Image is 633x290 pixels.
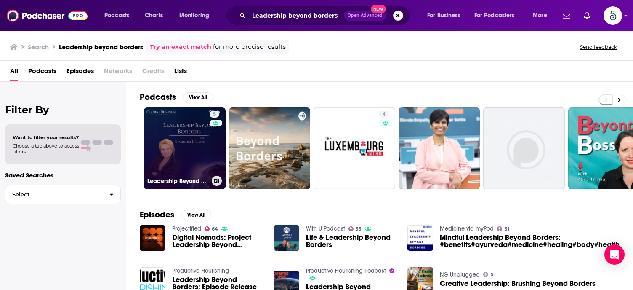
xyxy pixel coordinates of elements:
[306,225,345,232] a: With U Podcast
[174,64,187,81] a: Lists
[483,272,494,277] a: 5
[474,10,515,21] span: For Podcasters
[145,10,163,21] span: Charts
[144,107,226,189] a: 5Leadership Beyond Borders
[274,225,299,251] img: Life & Leadership Beyond Borders
[172,234,263,248] a: Digital Nomads: Project Leadership Beyond Borders
[407,225,433,251] img: Mindful Leadership Beyond Borders: #benefits#ayurveda#medicine#healing#body#health
[172,225,201,232] a: Projectified
[559,8,574,23] a: Show notifications dropdown
[497,226,509,231] a: 31
[181,210,211,220] button: View All
[142,64,164,81] span: Credits
[139,9,168,22] a: Charts
[348,226,362,231] a: 33
[533,10,547,21] span: More
[306,234,397,248] a: Life & Leadership Beyond Borders
[440,271,480,278] a: NG Unplugged
[580,8,593,23] a: Show notifications dropdown
[183,92,213,102] button: View All
[356,227,362,231] span: 33
[5,185,121,204] button: Select
[10,64,18,81] a: All
[173,9,220,22] button: open menu
[379,111,389,118] a: 4
[212,227,218,231] span: 64
[234,6,418,25] div: Search podcasts, credits, & more...
[604,6,622,25] img: User Profile
[104,64,132,81] span: Networks
[383,110,386,119] span: 4
[527,9,558,22] button: open menu
[13,143,79,155] span: Choose a tab above to access filters.
[104,10,129,21] span: Podcasts
[140,209,211,220] a: EpisodesView All
[427,10,460,21] span: For Business
[5,192,103,197] span: Select
[577,43,620,51] button: Send feedback
[140,209,174,220] h2: Episodes
[604,6,622,25] button: Show profile menu
[172,267,229,274] a: Productive Flourishing
[179,10,209,21] span: Monitoring
[140,92,176,102] h2: Podcasts
[491,273,494,277] span: 5
[306,267,386,274] a: Productive Flourishing Podcast
[140,225,165,251] img: Digital Nomads: Project Leadership Beyond Borders
[440,225,494,232] a: Medicine via myPod
[98,9,140,22] button: open menu
[5,171,121,179] p: Saved Searches
[59,43,143,51] h3: Leadership beyond borders
[28,43,49,51] h3: Search
[371,5,386,13] span: New
[348,13,383,18] span: Open Advanced
[13,134,79,140] span: Want to filter your results?
[205,226,218,231] a: 64
[28,64,56,81] a: Podcasts
[150,42,211,52] a: Try an exact match
[421,9,471,22] button: open menu
[314,107,395,189] a: 4
[604,244,625,265] div: Open Intercom Messenger
[604,6,622,25] span: Logged in as Spiral5-G2
[505,227,509,231] span: 31
[140,92,213,102] a: PodcastsView All
[440,280,596,287] a: Creative Leadership: Brushing Beyond Borders
[7,8,88,24] img: Podchaser - Follow, Share and Rate Podcasts
[344,11,386,21] button: Open AdvancedNew
[147,177,208,185] h3: Leadership Beyond Borders
[213,110,216,119] span: 5
[440,234,620,248] a: Mindful Leadership Beyond Borders: #benefits#ayurveda#medicine#healing#body#health
[66,64,94,81] a: Episodes
[210,111,219,118] a: 5
[213,42,286,52] span: for more precise results
[249,9,344,22] input: Search podcasts, credits, & more...
[5,104,121,116] h2: Filter By
[469,9,527,22] button: open menu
